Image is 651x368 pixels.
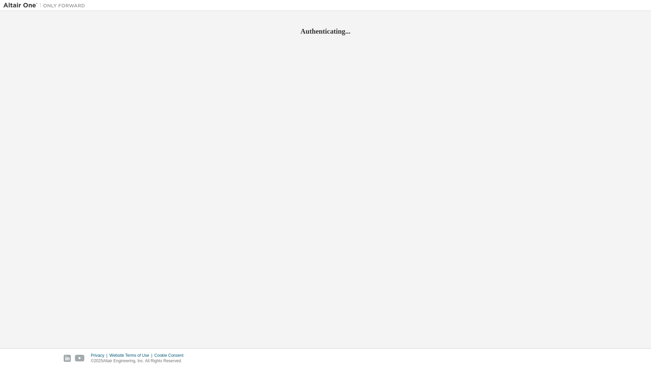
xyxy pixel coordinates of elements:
div: Privacy [91,353,109,358]
img: linkedin.svg [64,355,71,362]
img: Altair One [3,2,89,9]
div: Website Terms of Use [109,353,154,358]
h2: Authenticating... [3,27,648,36]
div: Cookie Consent [154,353,187,358]
img: youtube.svg [75,355,85,362]
p: © 2025 Altair Engineering, Inc. All Rights Reserved. [91,358,188,364]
